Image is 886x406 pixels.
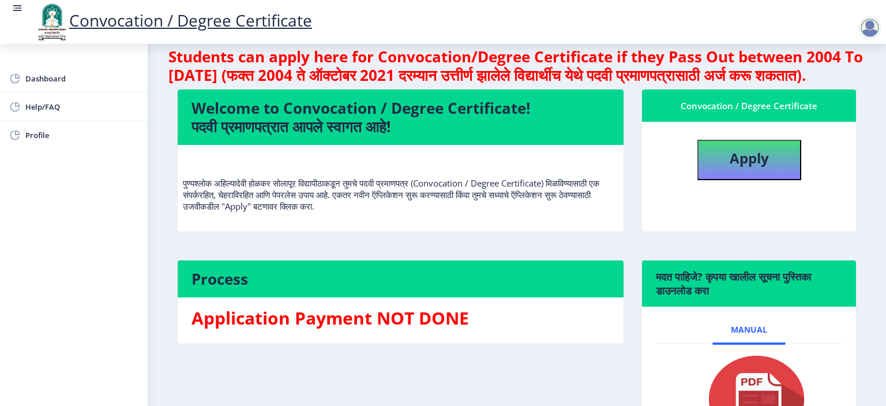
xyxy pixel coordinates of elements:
b: Apply [730,148,769,167]
a: Convocation / Degree Certificate [35,9,312,31]
a: Manual [712,316,786,344]
h4: Welcome to Convocation / Degree Certificate! पदवी प्रमाणपत्रात आपले स्वागत आहे! [192,99,610,136]
p: पुण्यश्लोक अहिल्यादेवी होळकर सोलापूर विद्यापीठाकडून तुमचे पदवी प्रमाणपत्र (Convocation / Degree C... [183,154,618,212]
span: Profile [25,128,138,142]
img: logo [35,2,69,42]
button: Apply [697,140,801,180]
span: Dashboard [25,72,138,85]
h4: Students can apply here for Convocation/Degree Certificate if they Pass Out between 2004 To [DATE... [168,47,865,84]
h4: Process [192,270,610,288]
span: Help/FAQ [25,100,138,114]
h6: मदत पाहिजे? कृपया खालील सूचना पुस्तिका डाउनलोड करा [656,270,842,297]
span: Manual [731,325,767,334]
div: Convocation / Degree Certificate [656,99,842,113]
h3: Application Payment NOT DONE [192,307,610,330]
